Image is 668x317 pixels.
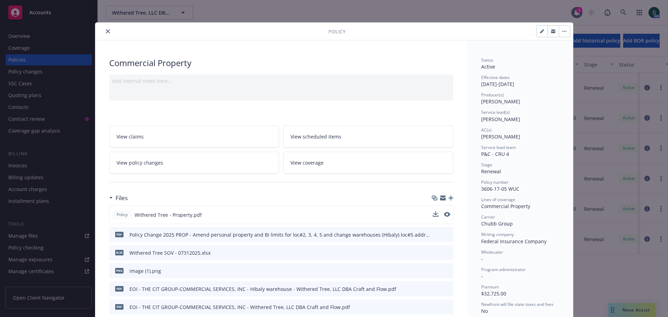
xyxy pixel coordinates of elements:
[433,211,438,217] button: download file
[116,193,128,203] h3: Files
[481,238,547,245] span: Federal Insurance Company
[444,249,451,256] button: preview file
[481,144,516,150] span: Service lead team
[129,231,430,238] div: Policy Change 2025 PROP - Amend personal property and BI limits for loc#2, 3, 4, 5 and change war...
[433,249,439,256] button: download file
[109,152,279,174] a: View policy changes
[481,267,526,272] span: Program administrator
[481,203,559,210] div: Commercial Property
[481,214,495,220] span: Carrier
[481,151,509,157] span: P&C - CRU 4
[481,57,493,63] span: Status
[481,290,506,297] span: $32,725.00
[283,126,453,148] a: View scheduled items
[112,77,451,85] div: Add internal notes here...
[481,168,501,175] span: Renewal
[481,98,520,105] span: [PERSON_NAME]
[117,159,163,166] span: View policy changes
[444,212,450,217] button: preview file
[444,285,451,293] button: preview file
[433,303,439,311] button: download file
[109,193,128,203] div: Files
[444,211,450,219] button: preview file
[481,185,519,192] span: 3606-17-05 WUC
[481,255,483,262] span: -
[481,231,514,237] span: Writing company
[291,159,324,166] span: View coverage
[433,211,438,219] button: download file
[481,162,492,168] span: Stage
[115,286,124,291] span: pdf
[481,249,503,255] span: Wholesaler
[115,268,124,273] span: png
[481,220,513,227] span: Chubb Group
[481,109,510,115] span: Service lead(s)
[117,133,144,140] span: View claims
[109,57,453,69] div: Commercial Property
[115,304,124,309] span: pdf
[433,231,439,238] button: download file
[129,303,350,311] div: EOI - THE CIT GROUP-COMMERCIAL SERVICES, INC - Withered Tree, LLC DBA Craft and Flow.pdf
[481,179,509,185] span: Policy number
[481,116,520,122] span: [PERSON_NAME]
[129,285,396,293] div: EOI - THE CIT GROUP-COMMERCIAL SERVICES, INC - Hibaly warehouse - Withered Tree, LLC DBA Craft an...
[135,211,202,219] span: Withered Tree - Property.pdf
[444,231,451,238] button: preview file
[481,284,499,290] span: Premium
[481,63,495,70] span: Active
[481,74,510,80] span: Effective dates
[481,92,504,98] span: Producer(s)
[481,308,488,314] span: No
[444,267,451,275] button: preview file
[433,285,439,293] button: download file
[481,74,559,88] div: [DATE] - [DATE]
[115,212,129,218] span: Policy
[115,232,124,237] span: pdf
[444,303,451,311] button: preview file
[481,273,483,279] span: -
[109,126,279,148] a: View claims
[481,197,515,203] span: Lines of coverage
[481,301,554,307] span: Newfront will file state taxes and fees
[283,152,453,174] a: View coverage
[104,27,112,35] button: close
[328,28,345,35] span: Policy
[433,267,439,275] button: download file
[115,250,124,255] span: xlsx
[291,133,341,140] span: View scheduled items
[129,267,161,275] div: image (1).png
[481,127,492,133] span: AC(s)
[481,133,520,140] span: [PERSON_NAME]
[129,249,210,256] div: Withered Tree SOV - 07312025.xlsx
